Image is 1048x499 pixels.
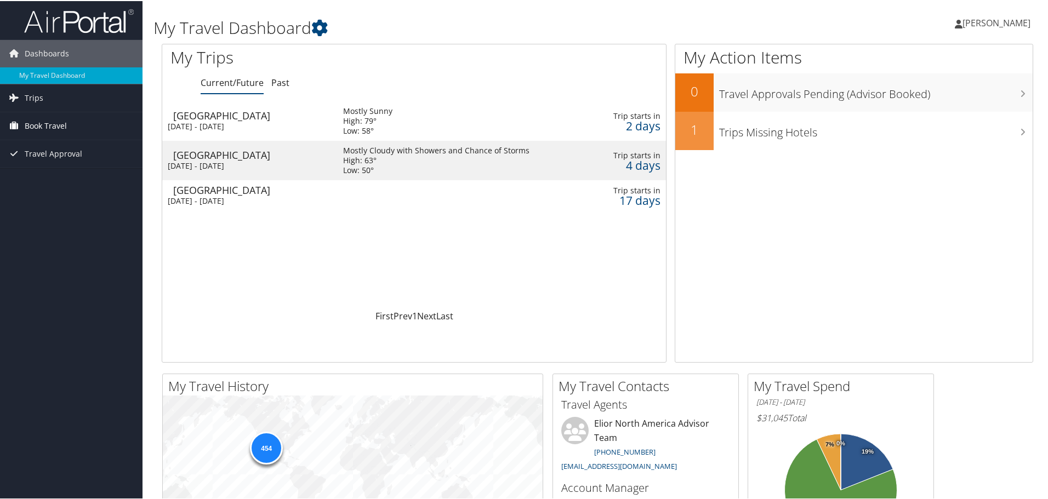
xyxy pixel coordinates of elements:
h1: My Trips [170,45,448,68]
h3: Account Manager [561,479,730,495]
a: 1Trips Missing Hotels [675,111,1033,149]
li: Elior North America Advisor Team [556,416,736,474]
h3: Trips Missing Hotels [719,118,1033,139]
h6: [DATE] - [DATE] [756,396,925,406]
a: [EMAIL_ADDRESS][DOMAIN_NAME] [561,460,677,470]
div: 454 [250,431,283,463]
a: 1 [412,309,417,321]
div: Low: 50° [343,164,529,174]
span: [PERSON_NAME] [962,16,1030,28]
div: Trip starts in [605,110,661,120]
div: High: 79° [343,115,392,125]
div: [DATE] - [DATE] [168,195,327,205]
h6: Total [756,411,925,423]
a: [PERSON_NAME] [955,5,1041,38]
div: Trip starts in [605,185,661,194]
div: 2 days [605,120,661,130]
span: Book Travel [25,111,67,139]
tspan: 19% [862,448,874,454]
a: Current/Future [201,76,264,88]
div: Mostly Cloudy with Showers and Chance of Storms [343,145,529,154]
a: [PHONE_NUMBER] [594,446,656,456]
div: 17 days [605,194,661,204]
a: Next [417,309,436,321]
div: [DATE] - [DATE] [168,121,327,130]
img: airportal-logo.png [24,7,134,33]
span: Travel Approval [25,139,82,167]
a: First [375,309,394,321]
div: [GEOGRAPHIC_DATA] [173,184,332,194]
h1: My Action Items [675,45,1033,68]
h2: 0 [675,81,714,100]
a: 0Travel Approvals Pending (Advisor Booked) [675,72,1033,111]
div: [GEOGRAPHIC_DATA] [173,149,332,159]
a: Last [436,309,453,321]
span: Dashboards [25,39,69,66]
tspan: 0% [836,439,845,446]
h3: Travel Agents [561,396,730,411]
a: Prev [394,309,412,321]
tspan: 7% [825,440,834,447]
h1: My Travel Dashboard [153,15,745,38]
span: $31,045 [756,411,788,423]
div: 4 days [605,159,661,169]
h3: Travel Approvals Pending (Advisor Booked) [719,80,1033,101]
div: High: 63° [343,154,529,164]
h2: My Travel Contacts [559,376,738,394]
div: [GEOGRAPHIC_DATA] [173,110,332,119]
div: Trip starts in [605,150,661,159]
h2: My Travel History [168,376,543,394]
span: Trips [25,83,43,111]
div: Mostly Sunny [343,105,392,115]
h2: 1 [675,119,714,138]
a: Past [271,76,289,88]
h2: My Travel Spend [754,376,933,394]
div: Low: 58° [343,125,392,135]
div: [DATE] - [DATE] [168,160,327,170]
